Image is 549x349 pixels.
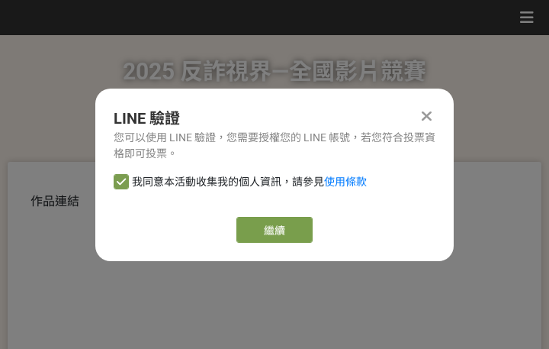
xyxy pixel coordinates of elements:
[324,176,367,188] a: 使用條款
[30,194,79,208] span: 作品連結
[236,217,313,243] a: 繼續
[114,130,435,162] div: 您可以使用 LINE 驗證，您需要授權您的 LINE 帳號，若您符合投票資格即可投票。
[123,35,426,108] h1: 2025 反詐視界—全國影片競賽
[132,174,367,190] span: 我同意本活動收集我的個人資訊，請參見
[114,107,435,130] div: LINE 驗證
